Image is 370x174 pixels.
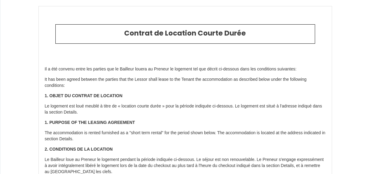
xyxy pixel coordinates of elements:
p: It has been agreed between the parties that the Lessor shall lease to the Tenant the accommodatio... [45,77,326,89]
strong: 1. PURPOSE OF THE LEASING AGREEMENT [45,120,135,125]
strong: 1. OBJET DU CONTRAT DE LOCATION [45,93,123,98]
h2: Contrat de Location Courte Durée [60,29,310,38]
p: Le logement est loué meublé à titre de « location courte durée » pour la période indiquée ci-dess... [45,103,326,115]
p: Il a été convenu entre les parties que le Bailleur louera au Preneur le logement tel que décrit c... [45,66,326,72]
strong: 2. CONDITIONS DE LA LOCATION [45,147,113,152]
p: The accommodation is rented furnished as a "short term rental" for the period shown below. The ac... [45,130,326,142]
